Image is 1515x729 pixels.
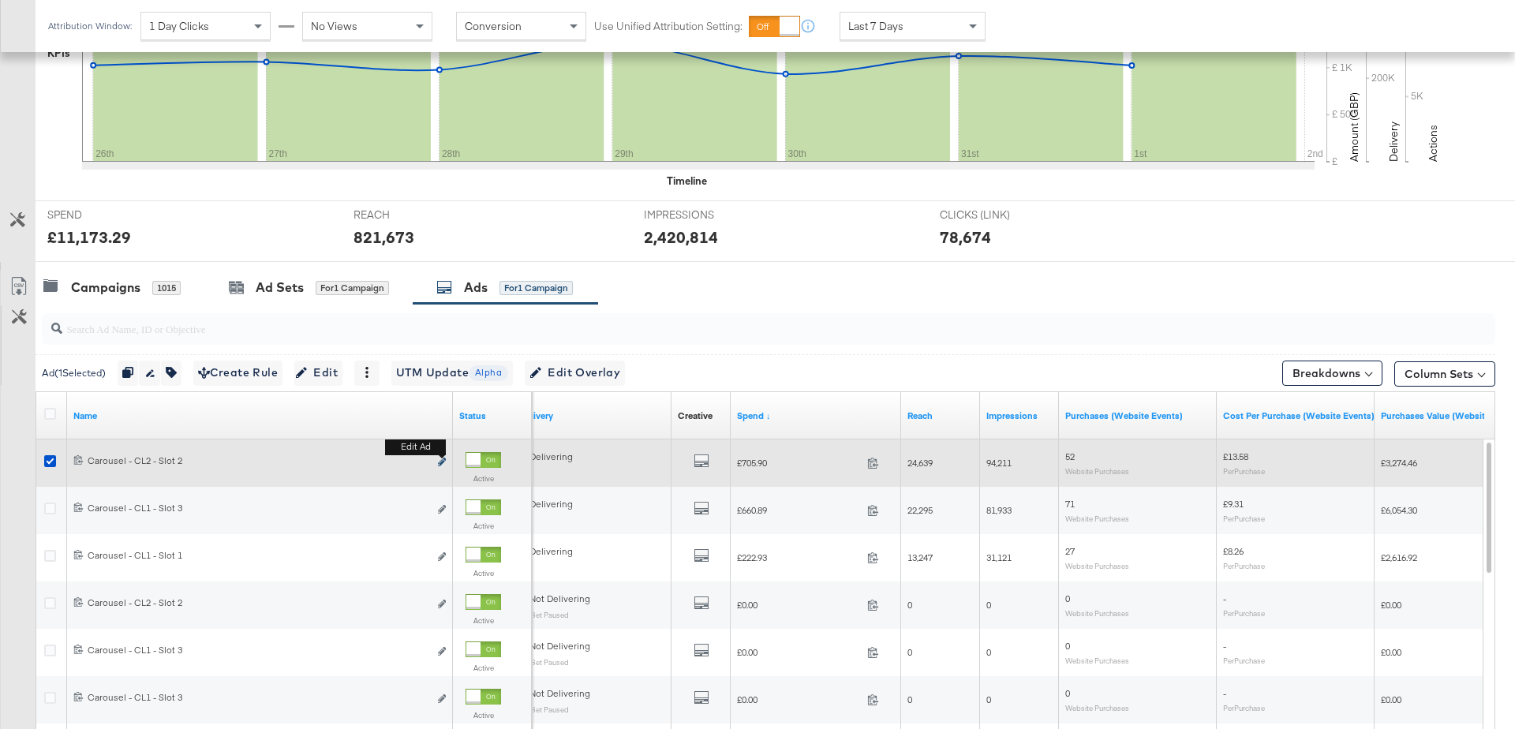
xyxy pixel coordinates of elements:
span: £13.58 [1223,450,1248,462]
span: 94,211 [986,457,1012,469]
div: Campaigns [71,279,140,297]
span: 0 [907,693,912,705]
div: Creative [678,409,713,422]
sub: Website Purchases [1065,656,1129,665]
a: Shows the creative associated with your ad. [678,409,713,422]
button: Breakdowns [1282,361,1382,386]
span: £3,274.46 [1381,457,1417,469]
span: Create Rule [198,363,278,383]
label: Use Unified Attribution Setting: [594,19,743,34]
div: 1015 [152,281,181,295]
text: Delivery [1386,121,1401,162]
sub: Ad Set Paused [520,657,569,667]
span: £222.93 [737,551,861,563]
span: 0 [986,646,991,658]
div: Carousel - CL1 - Slot 3 [88,502,428,514]
span: 0 [1065,593,1070,604]
label: Active [466,663,501,673]
span: SPEND [47,207,166,222]
input: Search Ad Name, ID or Objective [62,307,1362,338]
div: Carousel - CL2 - Slot 2 [88,454,428,467]
text: Actions [1426,125,1440,162]
span: 0 [907,599,912,611]
sub: Website Purchases [1065,561,1129,570]
b: Edit ad [385,439,446,455]
span: No Views [311,19,357,33]
div: Carousel - CL1 - Slot 3 [88,644,428,656]
span: 0 [986,693,991,705]
span: Edit Overlay [529,363,620,383]
text: Amount (GBP) [1347,92,1361,162]
span: - [1223,640,1226,652]
a: The total amount spent to date. [737,409,895,422]
sub: Website Purchases [1065,466,1129,476]
span: 22,295 [907,504,933,516]
sub: Website Purchases [1065,514,1129,523]
span: £0.00 [1381,646,1401,658]
div: Attribution Window: [47,21,133,32]
span: £0.00 [737,693,861,705]
span: 27 [1065,545,1075,557]
sub: Ad Set Paused [520,610,569,619]
sub: Per Purchase [1223,703,1265,712]
a: The average cost for each purchase tracked by your Custom Audience pixel on your website after pe... [1223,409,1375,422]
span: Conversion [465,19,522,33]
div: 78,674 [940,226,991,249]
label: Active [466,473,501,484]
span: £0.00 [1381,599,1401,611]
span: Delivering [520,498,573,510]
span: Alpha [469,365,508,380]
span: 1 Day Clicks [149,19,209,33]
span: £2,616.92 [1381,551,1417,563]
span: £0.00 [737,599,861,611]
span: CLICKS (LINK) [940,207,1058,222]
div: Carousel - CL2 - Slot 2 [88,596,428,609]
a: The number of times your ad was served. On mobile apps an ad is counted as served the first time ... [986,409,1053,422]
span: Not Delivering [520,687,590,699]
div: Timeline [667,174,707,189]
span: - [1223,593,1226,604]
div: Ad Sets [256,279,304,297]
div: 821,673 [353,226,414,249]
a: Reflects the ability of your Ad to achieve delivery. [520,409,665,422]
a: Ad Name. [73,409,447,422]
span: £8.26 [1223,545,1244,557]
sub: Website Purchases [1065,703,1129,712]
div: Carousel - CL1 - Slot 3 [88,691,428,704]
button: Column Sets [1394,361,1495,387]
button: Edit [294,361,342,386]
span: Delivering [520,450,573,462]
span: Last 7 Days [848,19,903,33]
span: Not Delivering [520,640,590,652]
div: Ads [464,279,488,297]
span: 0 [907,646,912,658]
span: £705.90 [737,457,861,469]
span: Delivering [520,545,573,557]
sub: Per Purchase [1223,608,1265,618]
div: Ad ( 1 Selected) [42,366,106,380]
sub: Website Purchases [1065,608,1129,618]
div: 2,420,814 [644,226,718,249]
span: REACH [353,207,472,222]
span: 0 [1065,640,1070,652]
span: £6,054.30 [1381,504,1417,516]
span: £660.89 [737,504,861,516]
sub: Ad Set Paused [520,705,569,714]
span: 71 [1065,498,1075,510]
div: £11,173.29 [47,226,131,249]
span: 13,247 [907,551,933,563]
label: Active [466,568,501,578]
div: for 1 Campaign [499,281,573,295]
span: 0 [1065,687,1070,699]
sub: Per Purchase [1223,656,1265,665]
span: £0.00 [737,646,861,658]
a: Shows the current state of your Ad. [459,409,526,422]
a: The number of times a purchase was made tracked by your Custom Audience pixel on your website aft... [1065,409,1210,422]
a: The number of people your ad was served to. [907,409,974,422]
span: Not Delivering [520,593,590,604]
span: 31,121 [986,551,1012,563]
span: £0.00 [1381,693,1401,705]
span: 24,639 [907,457,933,469]
sub: Per Purchase [1223,514,1265,523]
button: Edit ad [437,454,447,471]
